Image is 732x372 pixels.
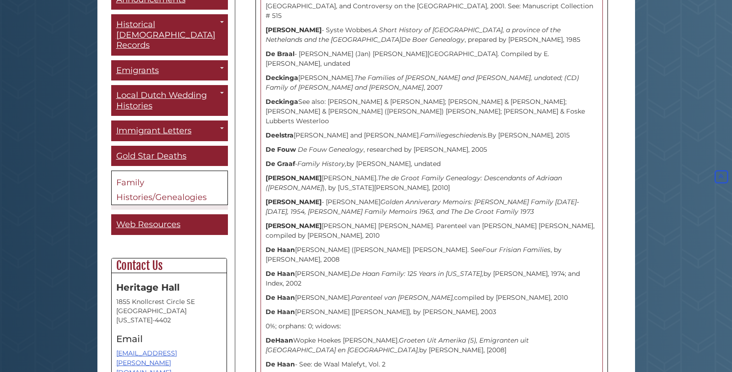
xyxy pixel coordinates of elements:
[266,221,598,240] p: [PERSON_NAME] [PERSON_NAME]. Parenteel van [PERSON_NAME] [PERSON_NAME], compiled by [PERSON_NAME]...
[266,222,322,230] strong: [PERSON_NAME]
[266,145,598,155] p: , researched by [PERSON_NAME], 2005
[111,86,228,116] a: Local Dutch Wedding Histories
[266,197,598,217] p: - [PERSON_NAME]
[116,178,207,203] span: Family Histories/Genealogies
[266,293,295,302] strong: De Haan
[116,297,222,325] address: 1855 Knollcrest Circle SE [GEOGRAPHIC_DATA][US_STATE]-4402
[266,49,598,69] p: - [PERSON_NAME] (Jan) [PERSON_NAME][GEOGRAPHIC_DATA]. Compiled by E. [PERSON_NAME], undated
[116,91,207,111] span: Local Dutch Wedding Histories
[111,15,228,56] a: Historical [DEMOGRAPHIC_DATA] Records
[116,334,222,344] h4: Email
[111,146,228,166] a: Gold Star Deaths
[266,74,298,82] strong: Deckinga
[482,246,550,254] i: Four Frisian Families
[266,131,294,139] strong: Deelstra
[111,171,228,206] a: Family Histories/Genealogies
[116,20,216,51] span: Historical [DEMOGRAPHIC_DATA] Records
[266,321,598,331] p: 0%; orphans: 0; widows:
[266,174,322,182] strong: [PERSON_NAME]
[713,173,730,181] a: Back to Top
[266,159,598,169] p: - by [PERSON_NAME], undated
[266,198,322,206] strong: [PERSON_NAME]
[266,293,598,303] p: [PERSON_NAME]. compiled by [PERSON_NAME], 2010
[116,151,187,161] span: Gold Star Deaths
[266,97,598,126] p: See also: [PERSON_NAME] & [PERSON_NAME]; [PERSON_NAME] & [PERSON_NAME]; [PERSON_NAME] & [PERSON_N...
[266,308,295,316] strong: De Haan
[111,60,228,81] a: Emigrants
[266,97,298,106] strong: Deckinga
[266,307,598,317] p: [PERSON_NAME] [[PERSON_NAME]], by [PERSON_NAME], 2003
[266,173,598,193] p: [PERSON_NAME]. ), by [US_STATE][PERSON_NAME], [2010]
[266,73,598,92] p: [PERSON_NAME]. , 2007
[298,145,363,154] i: De Fouw Genealogy
[266,160,295,168] strong: De Graaf
[266,245,598,264] p: [PERSON_NAME] ([PERSON_NAME]) [PERSON_NAME]. See , by [PERSON_NAME], 2008
[420,131,488,139] i: Familiegeschiedenis.
[116,282,180,293] strong: Heritage Hall
[266,269,598,288] p: [PERSON_NAME]. by [PERSON_NAME], 1974; and Index, 2002
[116,126,192,136] span: Immigrant Letters
[116,220,181,230] span: Web Resources
[351,293,454,302] i: Parenteel van [PERSON_NAME],
[266,25,598,45] p: - Syste Wobbes. , prepared by [PERSON_NAME], 1985
[266,145,296,154] strong: De Fouw
[111,215,228,235] a: Web Resources
[297,160,346,168] i: Family History,
[266,269,295,278] strong: De Haan
[266,50,295,58] strong: De Braal
[116,65,159,75] span: Emigrants
[266,131,598,140] p: [PERSON_NAME] and [PERSON_NAME]. By [PERSON_NAME], 2015
[266,336,598,355] p: Wopke Hoekes [PERSON_NAME]. by [PERSON_NAME], [2008]
[266,26,561,44] i: A Short History of [GEOGRAPHIC_DATA], a province of the Nethelands and the [GEOGRAPHIC_DATA]
[266,336,529,354] i: Groeten Uit Amerika (5), Emigranten uit [GEOGRAPHIC_DATA] en [GEOGRAPHIC_DATA],
[266,26,322,34] strong: [PERSON_NAME]
[266,360,295,368] strong: De Haan
[266,336,293,344] strong: DeHaan
[111,121,228,142] a: Immigrant Letters
[266,198,579,216] i: Golden Anniverary Memoirs: [PERSON_NAME] Family [DATE]-[DATE], 1954, [PERSON_NAME] Family Memoirs...
[112,258,227,273] h2: Contact Us
[266,74,579,92] i: The Families of [PERSON_NAME] and [PERSON_NAME], undated; (CD) Family of [PERSON_NAME] and [PERSO...
[351,269,483,278] i: De Haan Family: 125 Years in [US_STATE],
[266,246,295,254] strong: De Haan
[401,35,465,44] i: De Boer Genealogy
[266,174,562,192] i: The de Groot Family Genealogy: Descendants of Adriaan ([PERSON_NAME]
[266,360,598,369] p: - See: de Waal Malefyt, Vol. 2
